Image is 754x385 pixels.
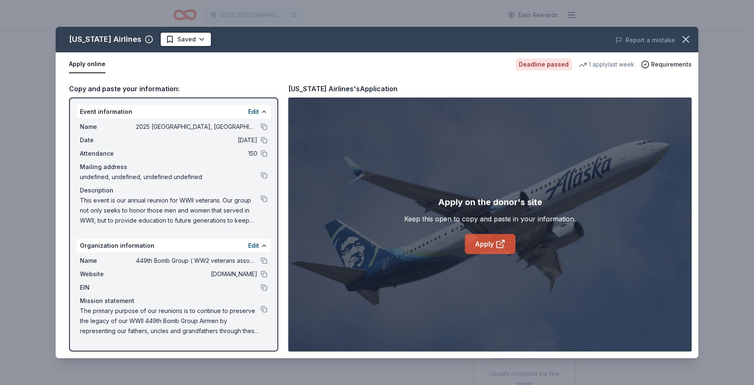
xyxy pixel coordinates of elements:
div: [US_STATE] Airlines's Application [288,83,398,94]
div: 1 apply last week [579,59,634,69]
button: Saved [160,32,212,47]
span: 2025 [GEOGRAPHIC_DATA], [GEOGRAPHIC_DATA] 449th Bomb Group WWII Reunion [136,122,257,132]
div: Apply on the donor's site [438,195,542,209]
button: Edit [248,241,259,251]
span: undefined, undefined, undefined undefined [80,172,261,182]
span: 449th Bomb Group ( WW2 veterans association) [136,256,257,266]
span: This event is our annual reunion for WWII veterans. Our group not only seeks to honor those men a... [80,195,261,226]
span: Requirements [651,59,692,69]
div: Deadline passed [515,59,572,70]
button: Requirements [641,59,692,69]
span: [DOMAIN_NAME] [136,269,257,279]
div: Mission statement [80,296,267,306]
div: Mailing address [80,162,267,172]
span: EIN [80,282,136,293]
div: Copy and paste your information: [69,83,278,94]
span: 150 [136,149,257,159]
span: Date [80,135,136,145]
button: Edit [248,107,259,117]
span: Attendance [80,149,136,159]
span: [DATE] [136,135,257,145]
div: Keep this open to copy and paste in your information. [404,214,576,224]
span: Name [80,122,136,132]
div: Organization information [77,239,271,252]
button: Apply online [69,56,105,73]
span: Saved [177,34,196,44]
a: Apply [465,234,515,254]
div: Description [80,185,267,195]
div: [US_STATE] Airlines [69,33,141,46]
span: Name [80,256,136,266]
span: The primary purpose of our reunions is to continue to preserve the legacy of our WWII 449th Bomb ... [80,306,261,336]
div: Event information [77,105,271,118]
button: Report a mistake [616,35,675,45]
span: Website [80,269,136,279]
